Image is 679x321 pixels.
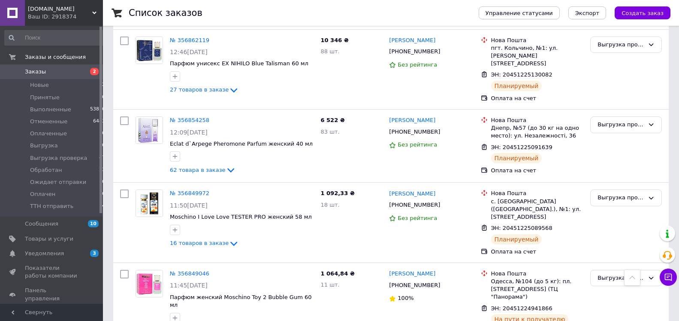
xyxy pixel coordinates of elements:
[30,142,58,150] span: Выгрузка
[389,128,440,135] span: [PHONE_NUMBER]
[170,141,313,147] a: Eclat d`Arpege Pheromone Parfum женский 40 мл
[491,144,552,150] span: ЭН: 20451225091639
[30,81,49,89] span: Новые
[491,124,584,140] div: Днепр, №57 (до 30 кг на одно место): ул. Незалежності, 36
[25,250,64,257] span: Уведомления
[136,117,163,144] img: Фото товару
[320,117,344,123] span: 6 522 ₴
[389,270,435,278] a: [PERSON_NAME]
[99,166,105,174] span: 23
[170,190,209,196] a: № 356849972
[30,166,62,174] span: Обработан
[170,167,226,173] span: 62 товара в заказе
[491,95,584,102] div: Оплата на счет
[102,202,105,210] span: 4
[491,116,584,124] div: Нова Пошта
[398,61,437,68] span: Без рейтинга
[491,234,542,245] div: Планируемый
[30,154,87,162] span: Выгрузка проверка
[30,106,71,113] span: Выполненные
[136,270,163,297] img: Фото товару
[170,214,312,220] a: Moschino I Love Love TESTER PRO женский 58 мл
[25,68,46,76] span: Заказы
[170,240,229,246] span: 16 товаров в заказе
[170,87,229,93] span: 27 товаров в заказе
[491,167,584,174] div: Оплата на счет
[568,6,606,19] button: Экспорт
[102,178,105,186] span: 0
[136,190,163,217] img: Фото товару
[486,10,553,16] span: Управление статусами
[129,8,202,18] h1: Список заказов
[320,270,354,277] span: 1 064,84 ₴
[575,10,599,16] span: Экспорт
[93,118,105,125] span: 6443
[25,264,79,280] span: Показатели работы компании
[88,220,99,227] span: 10
[320,128,339,135] span: 83 шт.
[398,141,437,148] span: Без рейтинга
[170,60,308,67] a: Парфюм унисекс EX NIHILO Blue Talisman 60 мл
[170,282,208,289] span: 11:45[DATE]
[491,81,542,91] div: Планируемый
[598,40,644,49] div: Выгрузка проверка
[4,30,106,46] input: Поиск
[389,116,435,125] a: [PERSON_NAME]
[25,287,79,302] span: Панель управления
[170,86,239,93] a: 27 товаров в заказе
[28,5,92,13] span: OPTCOSMETIKA.COM
[606,9,670,16] a: Создать заказ
[170,129,208,136] span: 12:09[DATE]
[136,270,163,297] a: Фото товару
[99,154,105,162] span: 47
[30,118,67,125] span: Отмененные
[170,294,311,309] a: Парфюм женский Moschino Toy 2 Bubble Gum 60 мл
[25,53,86,61] span: Заказы и сообщения
[136,190,163,217] a: Фото товару
[170,49,208,55] span: 12:46[DATE]
[491,37,584,44] div: Нова Пошта
[479,6,560,19] button: Управление статусами
[136,37,163,64] a: Фото товару
[170,117,209,123] a: № 356854258
[491,153,542,163] div: Планируемый
[102,130,105,138] span: 0
[30,190,55,198] span: Оплачен
[320,190,354,196] span: 1 092,33 ₴
[136,37,163,64] img: Фото товару
[389,202,440,208] span: [PHONE_NUMBER]
[30,178,86,186] span: Ожидает отправки
[660,269,677,286] button: Чат с покупателем
[30,94,60,101] span: Принятые
[389,48,440,55] span: [PHONE_NUMBER]
[170,167,236,173] a: 62 товара в заказе
[30,202,73,210] span: ТТН отправить
[598,120,644,129] div: Выгрузка проверка
[170,202,208,209] span: 11:50[DATE]
[320,48,339,55] span: 88 шт.
[170,37,209,43] a: № 356862119
[491,248,584,256] div: Оплата на счет
[491,270,584,278] div: Нова Пошта
[99,190,105,198] span: 10
[398,295,413,301] span: 100%
[25,235,73,243] span: Товары и услуги
[90,250,99,257] span: 3
[491,198,584,221] div: с. [GEOGRAPHIC_DATA] ([GEOGRAPHIC_DATA].), №1: ул. [STREET_ADDRESS]
[389,37,435,45] a: [PERSON_NAME]
[170,270,209,277] a: № 356849046
[320,281,339,288] span: 11 шт.
[90,68,99,75] span: 2
[491,305,552,312] span: ЭН: 20451224941866
[615,6,670,19] button: Создать заказ
[491,71,552,78] span: ЭН: 20451225130082
[102,81,105,89] span: 2
[389,282,440,288] span: [PHONE_NUMBER]
[30,130,67,138] span: Оплаченные
[320,202,339,208] span: 18 шт.
[491,44,584,68] div: пгт. Кольчино, №1: ул. [PERSON_NAME][STREET_ADDRESS]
